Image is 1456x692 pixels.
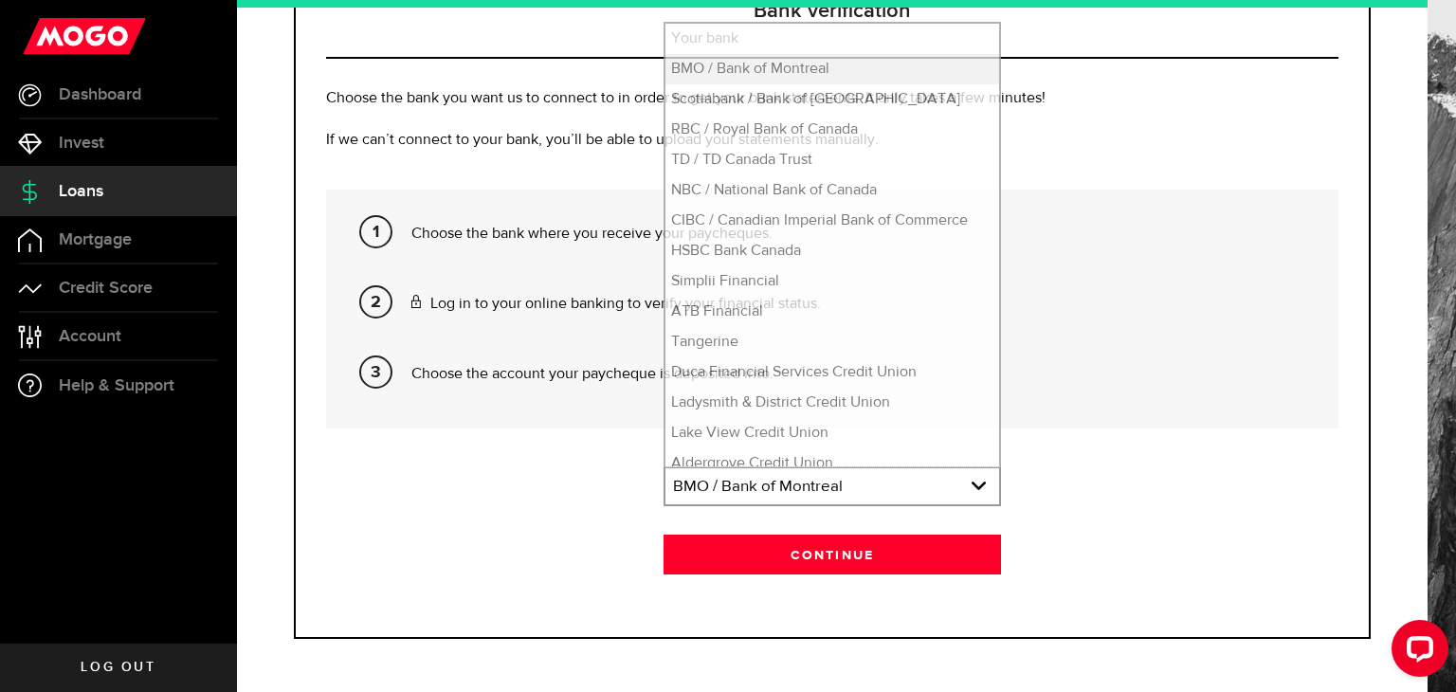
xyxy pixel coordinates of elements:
span: Account [59,328,121,345]
span: Help & Support [59,377,174,394]
li: Aldergrove Credit Union [665,448,999,479]
span: Mortgage [59,231,132,248]
li: Your bank [665,24,999,54]
li: BMO / Bank of Montreal [665,54,999,84]
li: HSBC Bank Canada [665,236,999,266]
p: Log in to your online banking to verify your financial status. [411,293,1324,316]
span: Log out [81,661,155,674]
li: Lake View Credit Union [665,418,999,448]
li: Scotiabank / Bank of [GEOGRAPHIC_DATA] [665,84,999,115]
p: If we can’t connect to your bank, you’ll be able to upload your statements manually. [326,129,1338,152]
p: Choose the bank you want us to connect to in order to get your bank statements. It only takes a f... [326,87,1338,110]
li: NBC / National Bank of Canada [665,175,999,206]
iframe: LiveChat chat widget [1376,612,1456,692]
li: Simplii Financial [665,266,999,297]
span: Dashboard [59,86,141,103]
li: Duca Financial Services Credit Union [665,357,999,388]
li: TD / TD Canada Trust [665,145,999,175]
li: ATB Financial [665,297,999,327]
span: Invest [59,135,104,152]
p: Choose the bank where you receive your paycheques. [411,223,1324,246]
li: RBC / Royal Bank of Canada [665,115,999,145]
li: CIBC / Canadian Imperial Bank of Commerce [665,206,999,236]
button: Continue [664,535,1001,574]
li: Tangerine [665,327,999,357]
a: expand select [665,468,999,504]
li: Ladysmith & District Credit Union [665,388,999,418]
span: Loans [59,183,103,200]
span: Credit Score [59,280,153,297]
p: Choose the account your paycheque is deposited into. [411,363,1324,386]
